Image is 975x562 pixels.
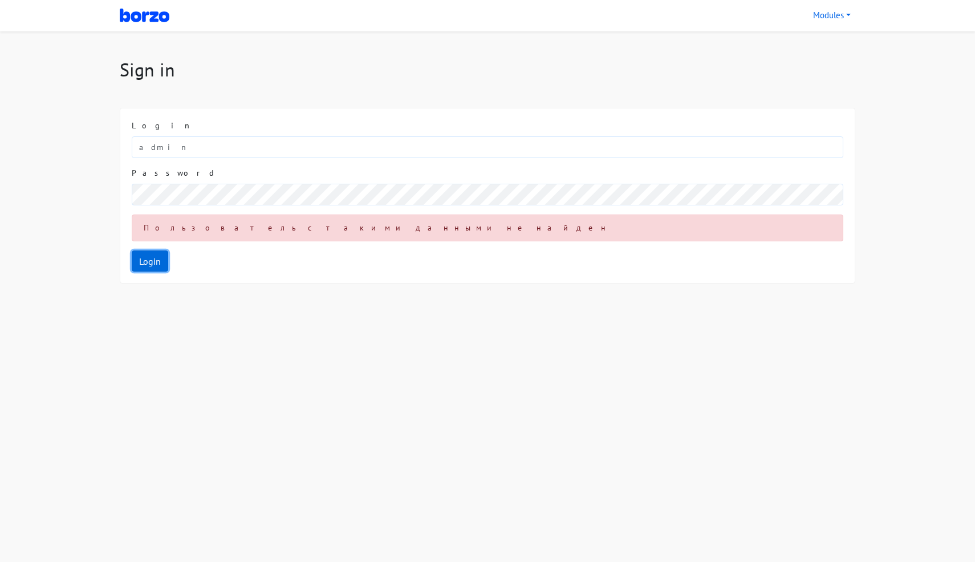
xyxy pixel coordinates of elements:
[120,59,855,80] h1: Sign in
[132,215,843,241] div: Пользователь с такими данными не найден
[809,5,855,27] a: Modules
[132,136,843,158] input: Enter login
[132,167,215,179] label: Password
[132,120,196,132] label: Login
[132,250,168,272] a: Login
[120,7,169,23] img: Borzo - Fast and flexible intra-city delivery for businesses and individuals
